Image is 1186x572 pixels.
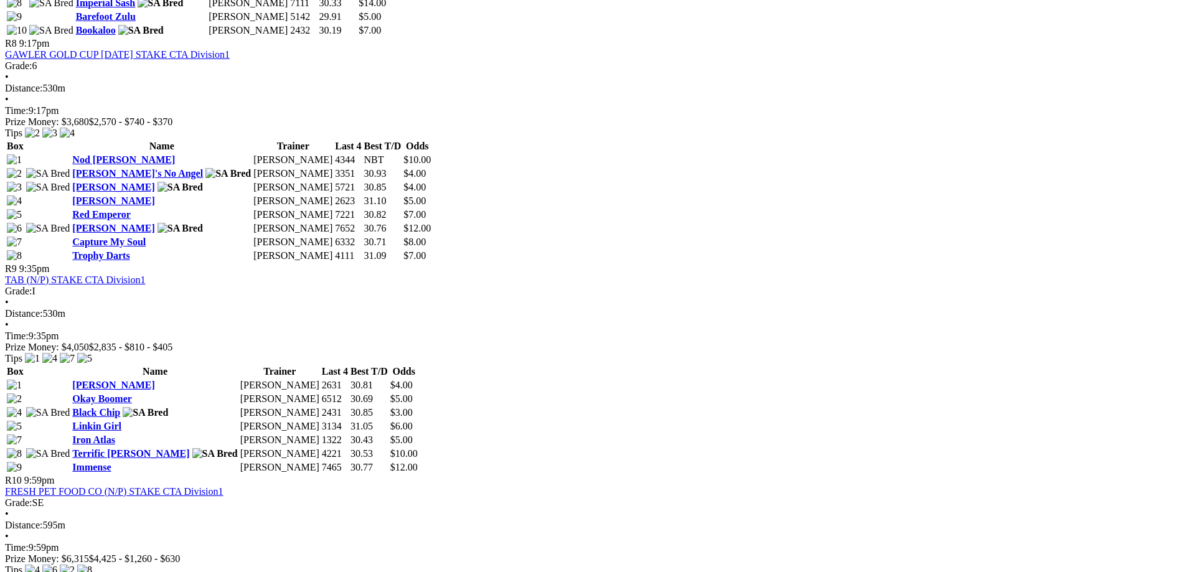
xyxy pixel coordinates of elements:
td: 30.82 [364,209,402,221]
td: [PERSON_NAME] [240,379,320,391]
img: SA Bred [123,407,168,418]
td: 30.85 [364,181,402,194]
span: Tips [5,128,22,138]
td: [PERSON_NAME] [240,406,320,419]
img: 6 [7,223,22,234]
span: Grade: [5,497,32,508]
td: 6332 [334,236,362,248]
td: 4344 [334,154,362,166]
a: Capture My Soul [72,237,146,247]
img: 4 [60,128,75,139]
td: 4111 [334,250,362,262]
span: $6.00 [390,421,413,431]
span: $5.00 [390,434,413,445]
img: 5 [77,353,92,364]
span: Grade: [5,286,32,296]
td: NBT [364,154,402,166]
a: Immense [72,462,111,472]
span: $5.00 [403,195,426,206]
th: Best T/D [364,140,402,152]
div: 530m [5,308,1181,319]
div: 530m [5,83,1181,94]
img: 4 [7,407,22,418]
td: 30.93 [364,167,402,180]
div: 9:35pm [5,331,1181,342]
span: R10 [5,475,22,485]
th: Best T/D [350,365,388,378]
td: [PERSON_NAME] [253,222,333,235]
div: Prize Money: $4,050 [5,342,1181,353]
img: SA Bred [205,168,251,179]
td: 30.76 [364,222,402,235]
img: 1 [25,353,40,364]
img: 9 [7,11,22,22]
td: 7465 [321,461,349,474]
div: SE [5,497,1181,509]
th: Odds [403,140,431,152]
span: $10.00 [390,448,418,459]
span: • [5,72,9,82]
th: Odds [390,365,418,378]
a: FRESH PET FOOD CO (N/P) STAKE CTA Division1 [5,486,224,497]
img: 4 [7,195,22,207]
span: Box [7,141,24,151]
div: 9:17pm [5,105,1181,116]
span: Distance: [5,83,42,93]
a: Okay Boomer [72,393,132,404]
td: [PERSON_NAME] [240,448,320,460]
span: $10.00 [403,154,431,165]
a: GAWLER GOLD CUP [DATE] STAKE CTA Division1 [5,49,230,60]
span: • [5,319,9,330]
img: 9 [7,462,22,473]
img: 3 [7,182,22,193]
div: Prize Money: $6,315 [5,553,1181,565]
td: [PERSON_NAME] [253,167,333,180]
a: Black Chip [72,407,120,418]
img: 2 [25,128,40,139]
span: Box [7,366,24,377]
a: Nod [PERSON_NAME] [72,154,175,165]
span: $12.00 [403,223,431,233]
span: R8 [5,38,17,49]
img: 2 [7,393,22,405]
span: Distance: [5,308,42,319]
span: $7.00 [359,25,381,35]
td: 30.43 [350,434,388,446]
td: 2631 [321,379,349,391]
td: 29.91 [319,11,357,23]
div: 6 [5,60,1181,72]
a: [PERSON_NAME] [72,195,154,206]
td: 30.71 [364,236,402,248]
th: Name [72,140,252,152]
span: • [5,297,9,307]
span: $12.00 [390,462,418,472]
td: 30.53 [350,448,388,460]
span: $8.00 [403,237,426,247]
div: Prize Money: $3,680 [5,116,1181,128]
td: 7221 [334,209,362,221]
img: 7 [60,353,75,364]
a: TAB (N/P) STAKE CTA Division1 [5,274,146,285]
span: $2,570 - $740 - $370 [89,116,173,127]
td: 5142 [289,11,317,23]
td: [PERSON_NAME] [208,24,288,37]
img: SA Bred [158,182,203,193]
span: R9 [5,263,17,274]
td: 31.05 [350,420,388,433]
td: 30.85 [350,406,388,419]
span: $3.00 [390,407,413,418]
span: $2,835 - $810 - $405 [89,342,173,352]
span: $5.00 [390,393,413,404]
img: 10 [7,25,27,36]
img: SA Bred [26,448,70,459]
td: 6512 [321,393,349,405]
td: 5721 [334,181,362,194]
img: 4 [42,353,57,364]
td: 2432 [289,24,317,37]
span: Time: [5,105,29,116]
span: 9:59pm [24,475,55,485]
img: 1 [7,154,22,166]
td: [PERSON_NAME] [253,195,333,207]
div: 9:59pm [5,542,1181,553]
a: Linkin Girl [72,421,121,431]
